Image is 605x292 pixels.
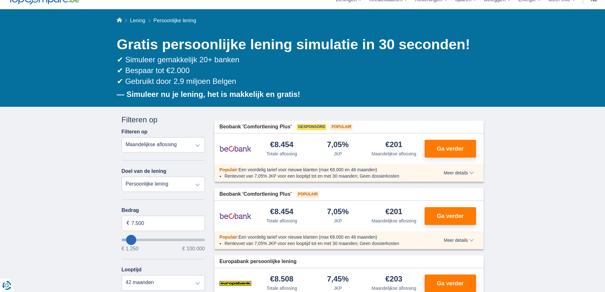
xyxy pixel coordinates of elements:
div: Maandelijkse aflossing [372,218,416,224]
span: Populair [219,167,237,172]
span: Meer details [444,171,474,175]
span: Meer details [444,238,474,242]
a: Lening [130,18,145,23]
div: Maandelijkse aflossing [372,151,416,157]
span: Ga verder [437,281,463,286]
button: Ga verder [425,140,476,158]
li: Rentevoet van 7,05% JKP voor een looptijd tot en met 30 maanden; Geen dossierkosten [225,173,420,179]
span: Een voordelig tarief voor nieuwe klanten (max €8.000 en 48 maanden) [239,234,377,240]
span: Ga verder [437,146,463,152]
div: Maandelijkse aflossing [372,285,416,291]
div: €8.454 [270,141,293,149]
li: Rentevoet van 7,05% JKP voor een looptijd tot en met 30 maanden; Geen dossierkosten [225,240,420,247]
span: Een voordelig tarief voor nieuwe klanten (max €8.000 en 48 maanden) [239,167,377,172]
div: €8.454 [270,208,293,216]
span: € 100.000 [182,246,205,251]
span: Populair [330,124,353,130]
label: Looptijd [122,267,142,273]
div: Totale aflossing [266,285,297,291]
img: product.pl.alt Beobank [219,141,251,157]
span: Beobank 'Comfortlening Plus' [219,191,292,198]
span: € [127,220,130,227]
span: Ga verder [437,213,463,219]
span: Beobank 'Comfortlening Plus' [219,123,292,131]
input: wantToBorrow [122,239,205,241]
div: €8.508 [270,275,293,284]
div: JKP [334,151,342,157]
label: Filteren op [122,129,148,135]
div: Totale aflossing [266,218,297,224]
button: Ga verder [425,207,476,225]
div: JKP [334,218,342,224]
div: €203 [386,275,402,284]
span: Populair [297,191,319,198]
button: Meer details [439,170,478,175]
span: Persoonlijke lening [153,18,196,23]
div: JKP [334,285,342,291]
img: product.pl.alt Europabank [219,275,251,291]
a: Home [117,18,122,23]
div: €201 [386,208,402,216]
span: Europabank persoonlijke lening [219,258,297,265]
div: 7,05% [327,208,349,216]
div: 7,05% [327,141,349,149]
div: Filteren op [122,114,205,125]
label: Doel van de lening [122,168,166,174]
div: Totale aflossing [266,151,297,157]
span: Populair [219,234,237,240]
img: product.pl.alt Beobank [219,208,251,224]
div: €201 [386,141,402,149]
label: Bedrag [122,207,205,213]
b: — Simuleer nu je lening, het is makkelijk en gratis! [117,90,300,98]
div: 7,45% [327,275,349,284]
span: Gesponsord [297,124,326,130]
div: ✔ Simuleer gemakkelijk 20+ banken ✔ Bespaar tot €2.000 ✔ Gebruikt door 2,9 miljoen Belgen [117,54,484,87]
h1: Gratis persoonlijke lening simulatie in 30 seconden! [117,35,484,54]
div: : [214,166,426,173]
button: Meer details [439,238,478,243]
div: : [214,234,426,240]
span: € 1.250 [122,246,138,251]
